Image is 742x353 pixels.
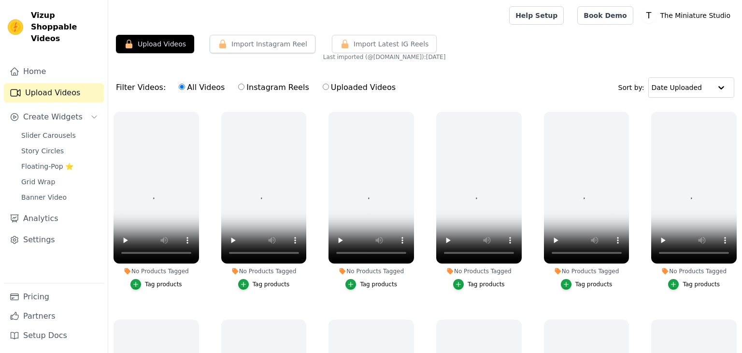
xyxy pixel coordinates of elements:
label: All Videos [178,81,225,94]
div: Tag products [683,280,720,288]
button: Tag products [453,279,505,290]
a: Pricing [4,287,104,307]
div: No Products Tagged [328,267,414,275]
button: Import Latest IG Reels [332,35,437,53]
button: Tag products [238,279,290,290]
p: The Miniature Studio [656,7,734,24]
a: Banner Video [15,191,104,204]
div: Tag products [575,280,613,288]
button: Tag products [668,279,720,290]
input: All Videos [179,84,185,90]
a: Slider Carousels [15,129,104,142]
button: Import Instagram Reel [210,35,315,53]
span: Vizup Shoppable Videos [31,10,100,44]
div: No Products Tagged [436,267,522,275]
a: Book Demo [577,6,633,25]
button: Tag products [345,279,397,290]
div: Sort by: [618,77,735,98]
div: No Products Tagged [544,267,629,275]
label: Uploaded Videos [322,81,396,94]
div: Tag products [145,280,182,288]
span: Floating-Pop ⭐ [21,162,73,171]
a: Story Circles [15,144,104,158]
span: Banner Video [21,192,67,202]
div: No Products Tagged [114,267,199,275]
a: Help Setup [509,6,564,25]
a: Home [4,62,104,81]
span: Grid Wrap [21,177,55,187]
div: No Products Tagged [651,267,737,275]
span: Slider Carousels [21,131,76,140]
span: Last imported (@ [DOMAIN_NAME] ): [DATE] [323,53,446,61]
input: Uploaded Videos [323,84,329,90]
div: No Products Tagged [221,267,307,275]
button: Tag products [561,279,613,290]
a: Settings [4,230,104,250]
div: Tag products [253,280,290,288]
a: Analytics [4,209,104,228]
span: Create Widgets [23,111,83,123]
button: Create Widgets [4,107,104,127]
a: Floating-Pop ⭐ [15,160,104,173]
div: Filter Videos: [116,76,401,99]
input: Instagram Reels [238,84,244,90]
a: Grid Wrap [15,175,104,189]
button: T The Miniature Studio [641,7,734,24]
a: Upload Videos [4,83,104,103]
button: Tag products [130,279,182,290]
div: Tag products [360,280,397,288]
a: Partners [4,307,104,326]
a: Setup Docs [4,326,104,345]
div: Tag products [468,280,505,288]
span: Story Circles [21,146,64,156]
button: Upload Videos [116,35,194,53]
span: Import Latest IG Reels [354,39,429,49]
label: Instagram Reels [238,81,309,94]
img: Vizup [8,19,23,35]
text: T [645,11,651,20]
